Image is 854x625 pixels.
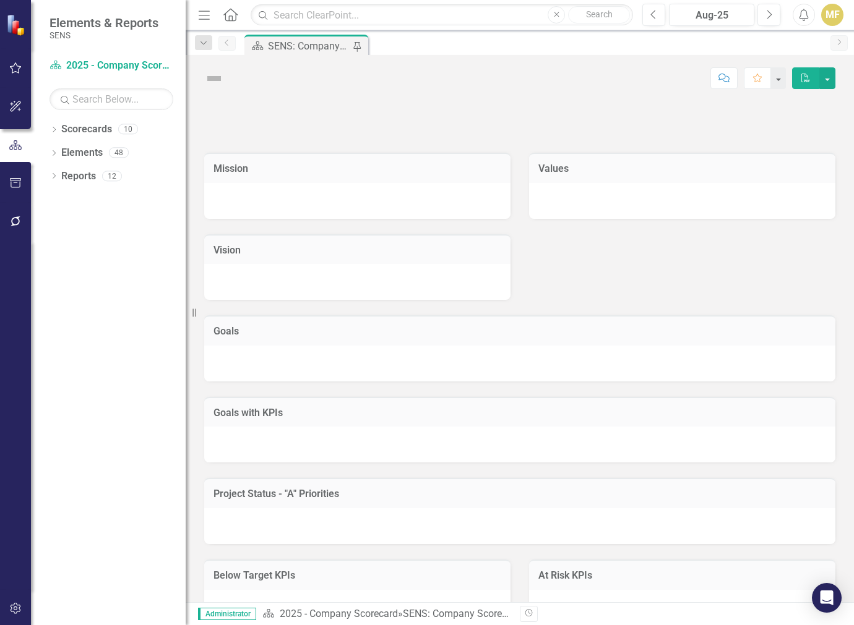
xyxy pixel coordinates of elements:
button: MF [821,4,843,26]
h3: Mission [213,163,501,174]
button: Search [568,6,630,23]
input: Search Below... [50,88,173,110]
div: Aug-25 [673,8,750,23]
span: Elements & Reports [50,15,158,30]
h3: At Risk KPIs [538,570,826,581]
h3: Vision [213,245,501,256]
a: Scorecards [61,122,112,137]
h3: Project Status - "A" Priorities [213,488,826,500]
div: 12 [102,171,122,181]
div: 10 [118,124,138,135]
img: ClearPoint Strategy [6,14,28,35]
h3: Goals [213,326,826,337]
a: 2025 - Company Scorecard [280,608,398,619]
h3: Goals with KPIs [213,407,826,419]
span: Administrator [198,608,256,620]
h3: Below Target KPIs [213,570,501,581]
div: » [262,607,511,621]
div: 48 [109,148,129,158]
div: Open Intercom Messenger [812,583,842,613]
img: Not Defined [204,69,224,88]
div: SENS: Company Scorecard [403,608,521,619]
small: SENS [50,30,158,40]
div: SENS: Company Scorecard [268,38,350,54]
span: Search [586,9,613,19]
a: Reports [61,169,96,184]
a: 2025 - Company Scorecard [50,59,173,73]
button: Aug-25 [669,4,754,26]
h3: Values [538,163,826,174]
a: Elements [61,146,103,160]
input: Search ClearPoint... [251,4,633,26]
